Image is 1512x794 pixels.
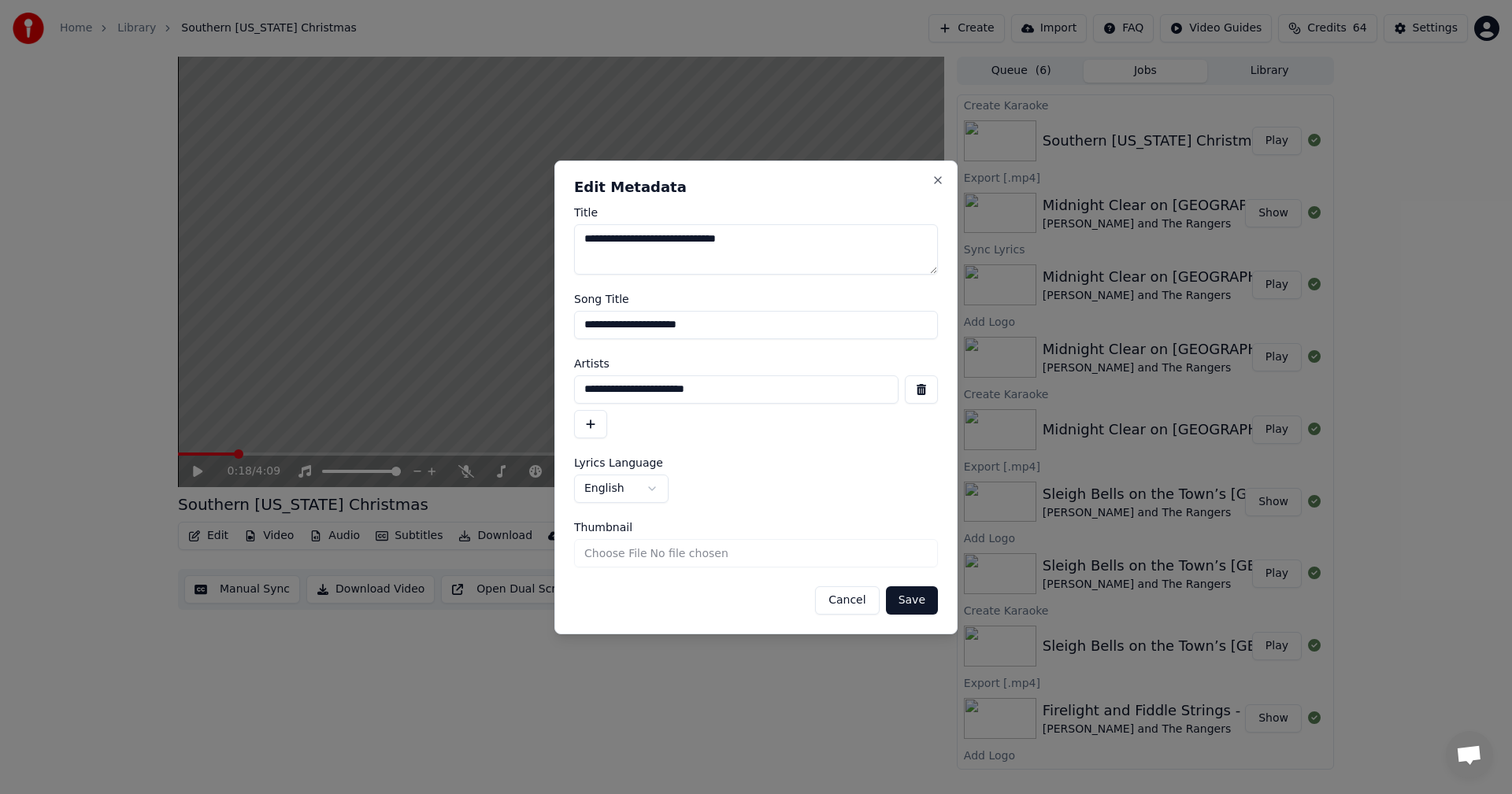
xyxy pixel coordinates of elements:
span: Lyrics Language [574,457,663,468]
h2: Edit Metadata [574,180,938,194]
label: Artists [574,358,938,369]
button: Save [886,586,938,615]
span: Thumbnail [574,522,632,533]
button: Cancel [815,586,879,615]
label: Title [574,207,938,218]
label: Song Title [574,294,938,305]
